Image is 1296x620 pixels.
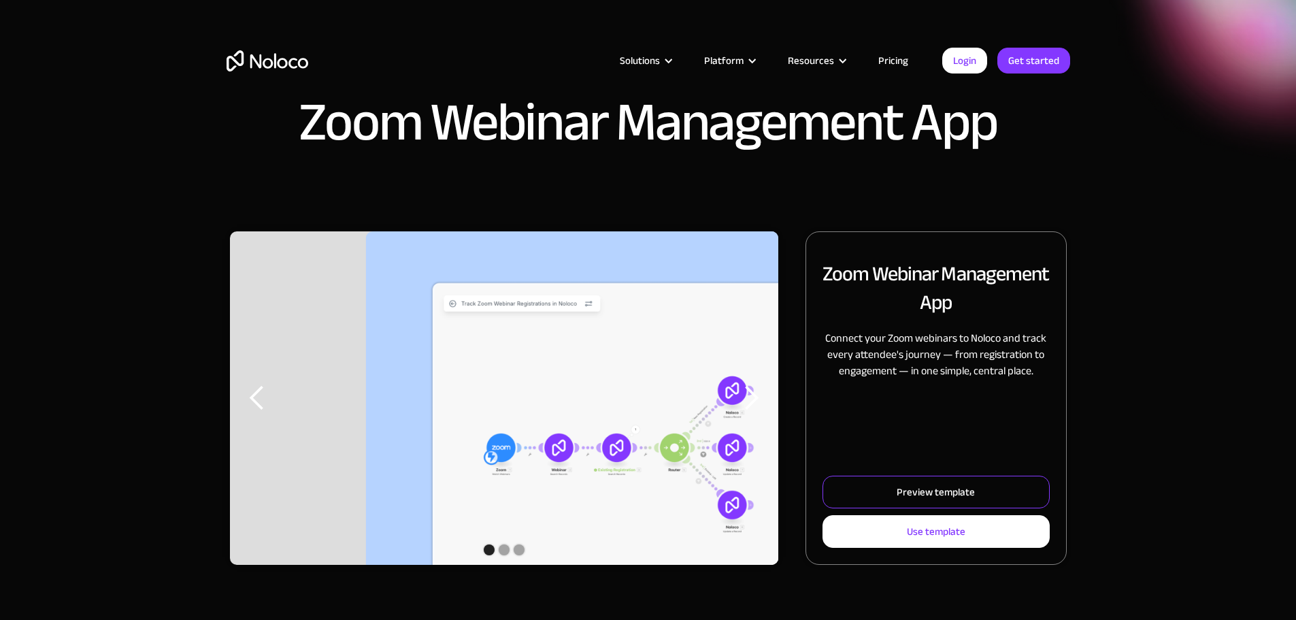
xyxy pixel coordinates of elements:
div: Show slide 2 of 3 [499,544,510,555]
a: Pricing [861,52,925,69]
h1: Zoom Webinar Management App [299,95,997,150]
div: Platform [704,52,744,69]
div: Platform [687,52,771,69]
div: next slide [724,231,778,565]
div: Preview template [897,483,975,501]
div: 3 of 3 [366,231,915,565]
iframe: Intercom notifications message [1024,518,1296,613]
div: carousel [230,231,779,565]
div: Resources [788,52,834,69]
div: previous slide [230,231,284,565]
a: Preview template [823,476,1049,508]
div: Show slide 3 of 3 [514,544,525,555]
div: Use template [907,523,965,540]
div: Show slide 1 of 3 [484,544,495,555]
div: Solutions [603,52,687,69]
h2: Zoom Webinar Management App [823,259,1049,316]
a: Login [942,48,987,74]
p: Connect your Zoom webinars to Noloco and track every attendee's journey — from registration to en... [823,330,1049,379]
div: Solutions [620,52,660,69]
div: Resources [771,52,861,69]
a: Use template [823,515,1049,548]
a: home [227,50,308,71]
a: Get started [997,48,1070,74]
